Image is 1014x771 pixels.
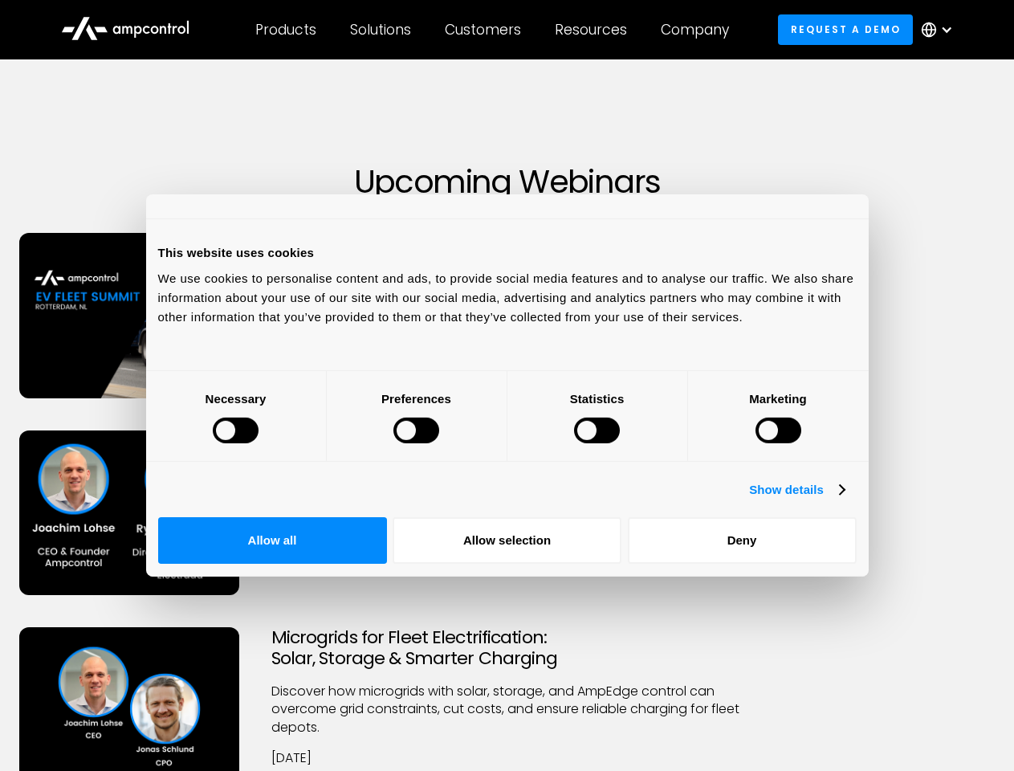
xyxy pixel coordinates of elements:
div: Resources [555,21,627,39]
button: Allow selection [393,517,621,564]
div: Solutions [350,21,411,39]
strong: Marketing [749,391,807,405]
button: Deny [628,517,857,564]
div: Products [255,21,316,39]
strong: Necessary [206,391,267,405]
div: Company [661,21,729,39]
a: Show details [749,480,844,500]
p: [DATE] [271,749,743,767]
p: Discover how microgrids with solar, storage, and AmpEdge control can overcome grid constraints, c... [271,683,743,736]
a: Request a demo [778,14,913,44]
button: Allow all [158,517,387,564]
strong: Statistics [570,391,625,405]
h1: Upcoming Webinars [19,162,996,201]
div: Customers [445,21,521,39]
div: This website uses cookies [158,243,857,263]
strong: Preferences [381,391,451,405]
div: We use cookies to personalise content and ads, to provide social media features and to analyse ou... [158,268,857,326]
h3: Microgrids for Fleet Electrification: Solar, Storage & Smarter Charging [271,627,743,670]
